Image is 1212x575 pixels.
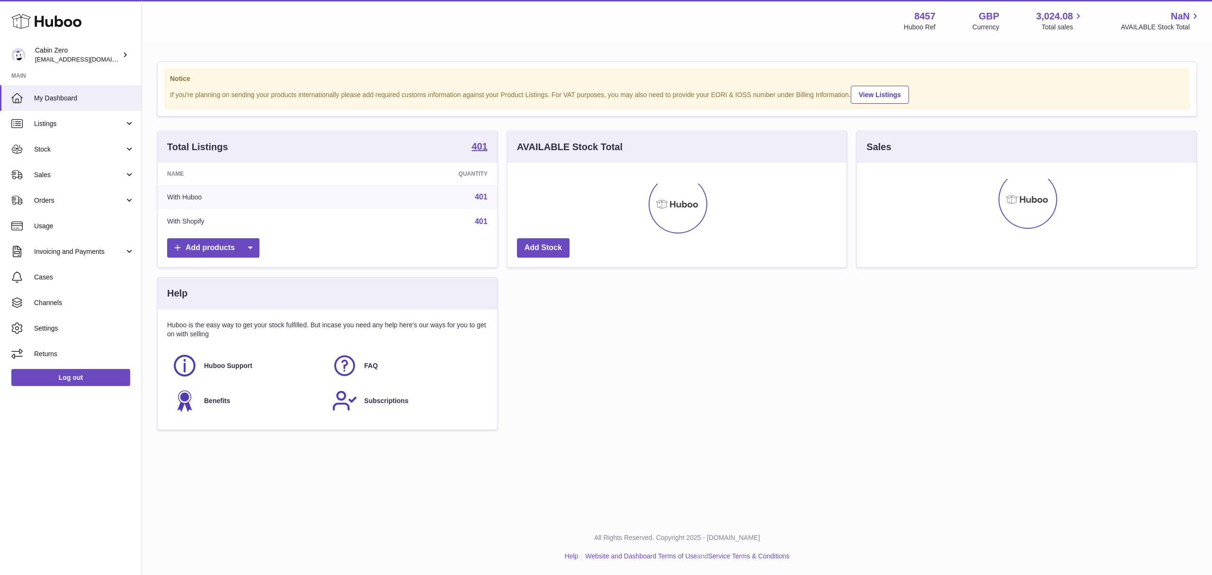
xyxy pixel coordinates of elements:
span: Listings [34,119,125,128]
th: Name [158,163,340,185]
h3: AVAILABLE Stock Total [517,141,623,153]
td: With Huboo [158,185,340,209]
a: NaN AVAILABLE Stock Total [1121,10,1201,32]
a: Service Terms & Conditions [708,552,790,560]
strong: GBP [979,10,999,23]
span: AVAILABLE Stock Total [1121,23,1201,32]
div: If you're planning on sending your products internationally please add required customs informati... [170,84,1184,104]
img: internalAdmin-8457@internal.huboo.com [11,48,26,62]
a: Log out [11,369,130,386]
h3: Help [167,287,187,300]
span: Channels [34,298,134,307]
a: Subscriptions [332,388,482,413]
h3: Total Listings [167,141,228,153]
div: Huboo Ref [904,23,936,32]
span: Huboo Support [204,361,252,370]
span: NaN [1171,10,1190,23]
div: Cabin Zero [35,46,120,64]
span: Returns [34,350,134,359]
span: Benefits [204,396,230,405]
a: 401 [472,142,487,153]
span: Orders [34,196,125,205]
span: Cases [34,273,134,282]
strong: Notice [170,74,1184,83]
strong: 8457 [914,10,936,23]
a: View Listings [851,86,909,104]
span: 3,024.08 [1036,10,1073,23]
span: [EMAIL_ADDRESS][DOMAIN_NAME] [35,55,139,63]
span: Sales [34,171,125,180]
th: Quantity [340,163,497,185]
a: FAQ [332,353,482,378]
span: Invoicing and Payments [34,247,125,256]
span: Stock [34,145,125,154]
a: 401 [475,193,488,201]
span: My Dashboard [34,94,134,103]
span: Usage [34,222,134,231]
a: Huboo Support [172,353,322,378]
span: FAQ [364,361,378,370]
a: Benefits [172,388,322,413]
a: Add products [167,238,259,258]
span: Total sales [1042,23,1084,32]
a: 3,024.08 Total sales [1036,10,1084,32]
span: Subscriptions [364,396,408,405]
h3: Sales [866,141,891,153]
a: 401 [475,217,488,225]
span: Settings [34,324,134,333]
a: Website and Dashboard Terms of Use [585,552,697,560]
a: Add Stock [517,238,570,258]
strong: 401 [472,142,487,151]
td: With Shopify [158,209,340,234]
p: Huboo is the easy way to get your stock fulfilled. But incase you need any help here's our ways f... [167,321,488,339]
li: and [582,552,789,561]
div: Currency [972,23,999,32]
p: All Rights Reserved. Copyright 2025 - [DOMAIN_NAME] [150,533,1204,542]
a: Help [565,552,579,560]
